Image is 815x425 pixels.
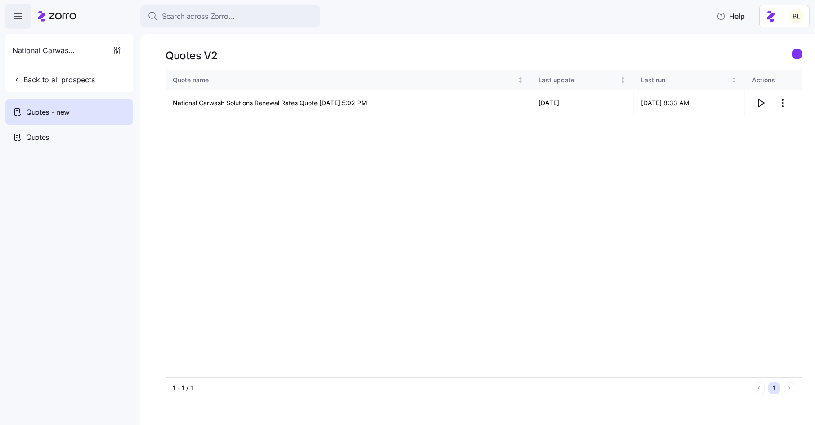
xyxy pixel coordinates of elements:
[634,90,745,116] td: [DATE] 8:33 AM
[538,75,618,85] div: Last update
[716,11,745,22] span: Help
[709,7,752,25] button: Help
[789,9,804,23] img: 2fabda6663eee7a9d0b710c60bc473af
[620,77,626,83] div: Not sorted
[753,382,765,394] button: Previous page
[13,74,95,85] span: Back to all prospects
[768,382,780,394] button: 1
[162,11,235,22] span: Search across Zorro...
[792,49,802,59] svg: add icon
[5,125,133,150] a: Quotes
[641,75,729,85] div: Last run
[140,5,320,27] button: Search across Zorro...
[13,45,77,56] span: National Carwash Solutions
[173,384,749,393] div: 1 - 1 / 1
[531,70,634,90] th: Last updateNot sorted
[531,90,634,116] td: [DATE]
[166,49,218,63] h1: Quotes V2
[792,49,802,63] a: add icon
[166,70,531,90] th: Quote nameNot sorted
[166,90,531,116] td: National Carwash Solutions Renewal Rates Quote [DATE] 5:02 PM
[26,107,70,118] span: Quotes - new
[634,70,745,90] th: Last runNot sorted
[26,132,49,143] span: Quotes
[784,382,795,394] button: Next page
[173,75,516,85] div: Quote name
[517,77,524,83] div: Not sorted
[752,75,795,85] div: Actions
[9,71,99,89] button: Back to all prospects
[731,77,737,83] div: Not sorted
[5,99,133,125] a: Quotes - new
